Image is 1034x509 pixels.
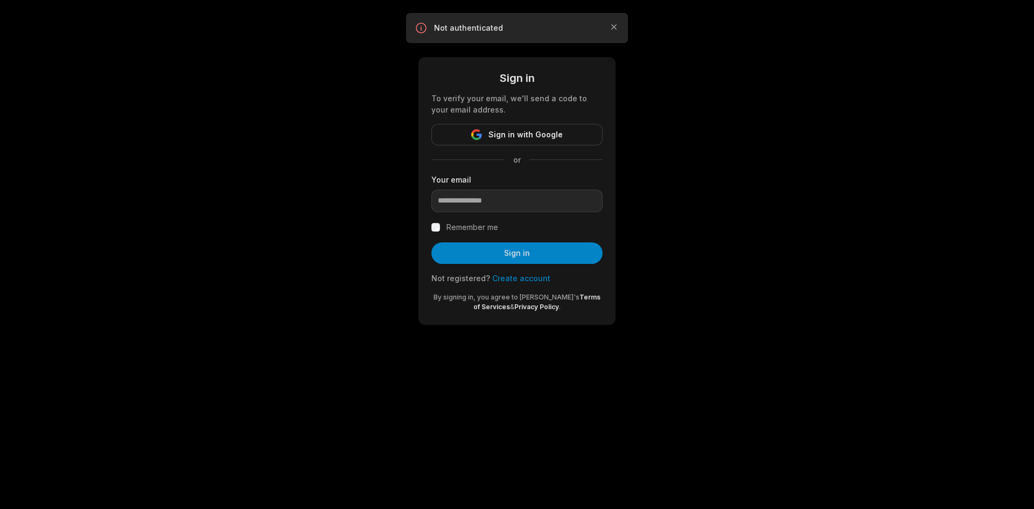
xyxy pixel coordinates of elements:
[446,221,498,234] label: Remember me
[431,93,603,115] div: To verify your email, we'll send a code to your email address.
[431,174,603,185] label: Your email
[510,303,514,311] span: &
[559,303,561,311] span: .
[431,124,603,145] button: Sign in with Google
[431,70,603,86] div: Sign in
[434,293,579,301] span: By signing in, you agree to [PERSON_NAME]'s
[514,303,559,311] a: Privacy Policy
[434,23,600,33] p: Not authenticated
[473,293,600,311] a: Terms of Services
[488,128,563,141] span: Sign in with Google
[431,242,603,264] button: Sign in
[431,274,490,283] span: Not registered?
[505,154,529,165] span: or
[492,274,550,283] a: Create account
